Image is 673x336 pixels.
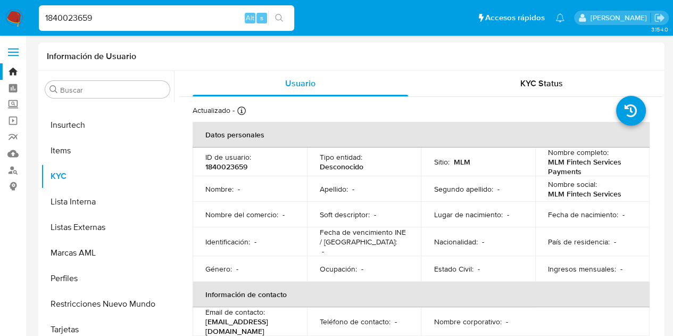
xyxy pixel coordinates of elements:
[497,184,499,194] p: -
[205,317,290,336] p: [EMAIL_ADDRESS][DOMAIN_NAME]
[505,317,508,326] p: -
[320,152,362,162] p: Tipo entidad :
[322,247,324,256] p: -
[434,184,493,194] p: Segundo apellido :
[41,215,174,240] button: Listas Externas
[548,179,597,189] p: Nombre social :
[41,240,174,266] button: Marcas AML
[548,189,621,199] p: MLM Fintech Services
[268,11,290,26] button: search-icon
[41,189,174,215] button: Lista Interna
[236,264,238,274] p: -
[374,210,376,219] p: -
[47,51,136,62] h1: Información de Usuario
[520,77,563,89] span: KYC Status
[254,237,256,247] p: -
[205,264,232,274] p: Género :
[548,237,610,247] p: País de residencia :
[548,210,618,219] p: Fecha de nacimiento :
[320,227,409,247] p: Fecha de vencimiento INE / [GEOGRAPHIC_DATA] :
[320,210,370,219] p: Soft descriptor :
[205,184,234,194] p: Nombre :
[205,210,278,219] p: Nombre del comercio :
[361,264,363,274] p: -
[320,162,363,171] p: Desconocido
[590,13,650,23] p: adriana.camarilloduran@mercadolibre.com.mx
[320,317,390,326] p: Teléfono de contacto :
[548,147,609,157] p: Nombre completo :
[622,210,625,219] p: -
[485,12,545,23] span: Accesos rápidos
[320,184,348,194] p: Apellido :
[620,264,622,274] p: -
[434,317,501,326] p: Nombre corporativo :
[395,317,397,326] p: -
[434,210,502,219] p: Lugar de nacimiento :
[205,237,250,247] p: Identificación :
[41,266,174,291] button: Perfiles
[41,291,174,317] button: Restricciones Nuevo Mundo
[352,184,354,194] p: -
[548,264,616,274] p: Ingresos mensuales :
[614,237,616,247] p: -
[506,210,509,219] p: -
[205,152,251,162] p: ID de usuario :
[285,77,315,89] span: Usuario
[320,264,357,274] p: Ocupación :
[246,13,254,23] span: Alt
[39,11,294,25] input: Buscar usuario o caso...
[477,264,479,274] p: -
[41,112,174,138] button: Insurtech
[41,138,174,163] button: Items
[193,282,650,307] th: Información de contacto
[434,237,477,247] p: Nacionalidad :
[434,157,449,167] p: Sitio :
[548,157,633,176] p: MLM Fintech Services Payments
[654,12,665,23] a: Salir
[238,184,240,194] p: -
[453,157,470,167] p: MLM
[434,264,473,274] p: Estado Civil :
[205,162,247,171] p: 1840023659
[260,13,263,23] span: s
[481,237,484,247] p: -
[555,13,564,22] a: Notificaciones
[283,210,285,219] p: -
[60,85,165,95] input: Buscar
[193,122,650,147] th: Datos personales
[205,307,265,317] p: Email de contacto :
[41,163,174,189] button: KYC
[49,85,58,94] button: Buscar
[193,105,235,116] p: Actualizado -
